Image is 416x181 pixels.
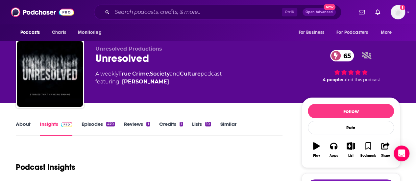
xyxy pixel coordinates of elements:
[16,121,31,136] a: About
[94,5,341,20] div: Search podcasts, credits, & more...
[332,26,378,39] button: open menu
[118,71,149,77] a: True Crime
[381,28,392,37] span: More
[337,50,354,61] span: 65
[282,8,297,16] span: Ctrl K
[82,121,115,136] a: Episodes470
[180,71,201,77] a: Culture
[20,28,40,37] span: Podcasts
[360,154,376,158] div: Bookmark
[391,5,405,19] img: User Profile
[325,138,342,162] button: Apps
[159,121,183,136] a: Credits1
[170,71,180,77] span: and
[95,78,222,86] span: featuring
[303,8,336,16] button: Open AdvancedNew
[294,26,332,39] button: open menu
[342,138,359,162] button: List
[356,7,367,18] a: Show notifications dropdown
[112,7,282,17] input: Search podcasts, credits, & more...
[48,26,70,39] a: Charts
[324,4,335,10] span: New
[308,138,325,162] button: Play
[308,121,394,134] div: Rate
[348,154,354,158] div: List
[61,122,72,127] img: Podchaser Pro
[302,46,400,86] div: 65 4 peoplerated this podcast
[381,154,390,158] div: Share
[373,7,383,18] a: Show notifications dropdown
[377,138,394,162] button: Share
[73,26,110,39] button: open menu
[106,122,115,126] div: 470
[40,121,72,136] a: InsightsPodchaser Pro
[205,122,211,126] div: 10
[342,77,380,82] span: rated this podcast
[298,28,324,37] span: For Business
[192,121,211,136] a: Lists10
[124,121,150,136] a: Reviews1
[391,5,405,19] button: Show profile menu
[308,104,394,118] button: Follow
[150,71,170,77] a: Society
[78,28,101,37] span: Monitoring
[336,28,368,37] span: For Podcasters
[323,77,342,82] span: 4 people
[330,50,354,61] a: 65
[306,11,333,14] span: Open Advanced
[149,71,150,77] span: ,
[394,146,409,161] div: Open Intercom Messenger
[400,5,405,10] svg: Add a profile image
[313,154,320,158] div: Play
[95,70,222,86] div: A weekly podcast
[16,26,48,39] button: open menu
[122,78,169,86] a: Micheal Whelan
[11,6,74,18] img: Podchaser - Follow, Share and Rate Podcasts
[17,41,83,107] img: Unresolved
[16,162,75,172] h1: Podcast Insights
[376,26,400,39] button: open menu
[330,154,338,158] div: Apps
[180,122,183,126] div: 1
[391,5,405,19] span: Logged in as AtriaBooks
[52,28,66,37] span: Charts
[220,121,236,136] a: Similar
[359,138,377,162] button: Bookmark
[95,46,162,52] span: Unresolved Productions
[146,122,150,126] div: 1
